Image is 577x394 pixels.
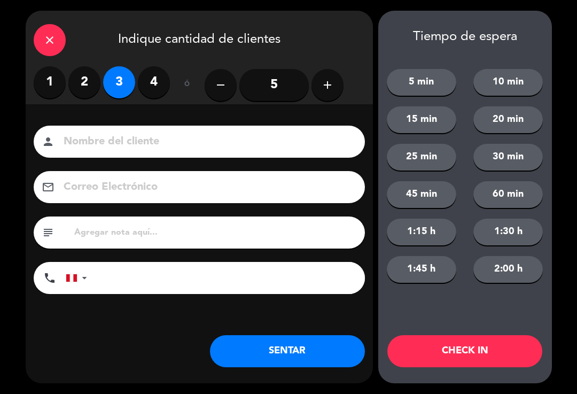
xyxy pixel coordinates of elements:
button: 20 min [473,106,543,133]
button: SENTAR [210,335,365,367]
button: 25 min [387,144,456,171]
div: Tiempo de espera [378,29,552,45]
input: Agregar nota aquí... [73,225,357,240]
label: 1 [34,66,66,98]
button: 60 min [473,181,543,208]
button: 45 min [387,181,456,208]
input: Correo Electrónico [63,178,351,197]
input: Nombre del cliente [63,133,351,151]
i: person [42,135,54,148]
button: 2:00 h [473,256,543,283]
button: add [311,69,344,101]
button: 15 min [387,106,456,133]
button: 10 min [473,69,543,96]
button: 1:15 h [387,219,456,245]
i: remove [214,79,227,91]
div: Peru (Perú): +51 [66,262,91,293]
button: CHECK IN [387,335,542,367]
i: subject [42,226,54,239]
i: close [43,34,56,47]
i: phone [43,272,56,284]
button: 30 min [473,144,543,171]
button: 1:30 h [473,219,543,245]
label: 4 [138,66,170,98]
button: remove [205,69,237,101]
i: email [42,181,54,194]
button: 5 min [387,69,456,96]
i: add [321,79,334,91]
label: 2 [68,66,100,98]
button: 1:45 h [387,256,456,283]
div: Indique cantidad de clientes [26,11,373,66]
label: 3 [103,66,135,98]
div: ó [170,66,205,104]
